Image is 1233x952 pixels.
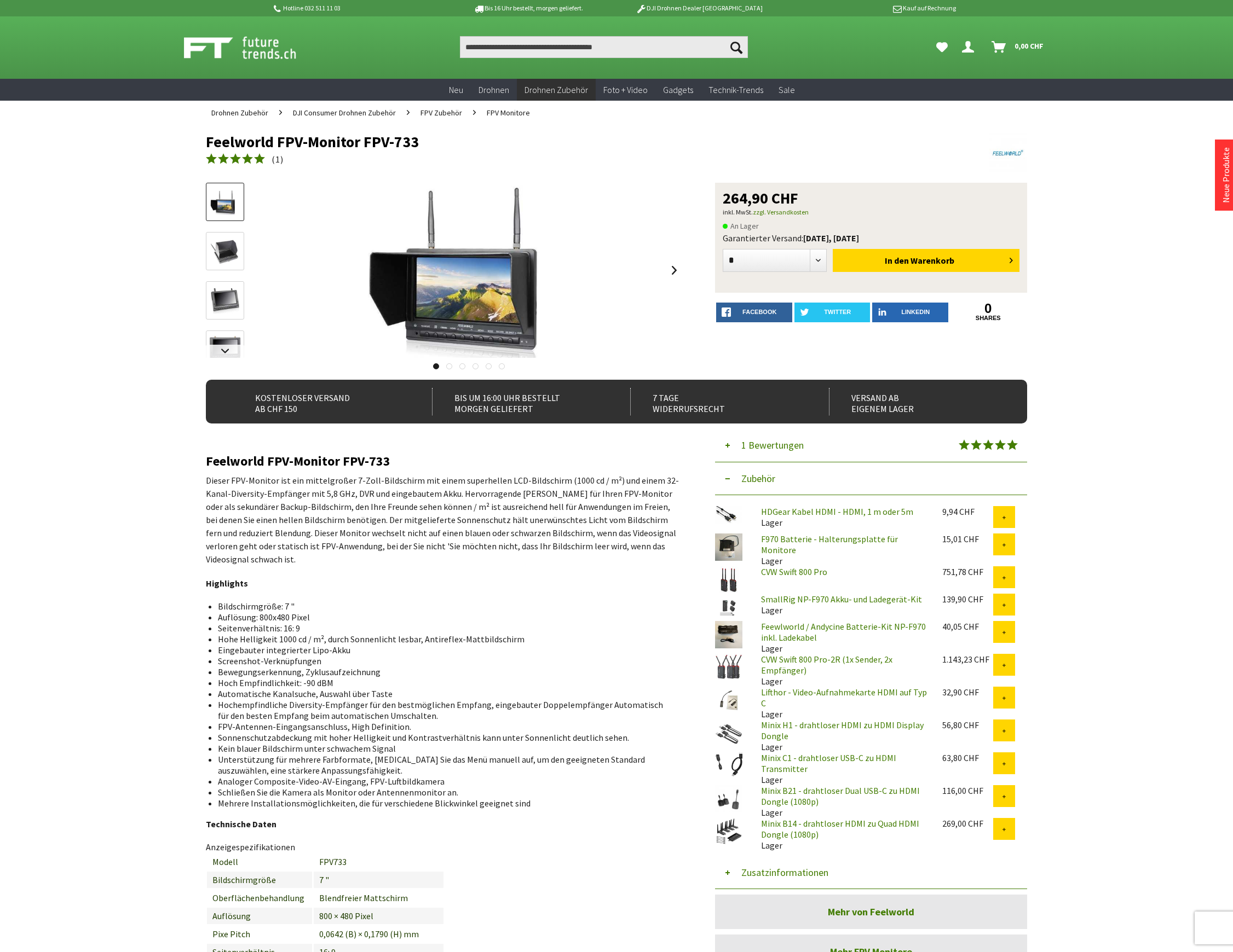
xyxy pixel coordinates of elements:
[206,474,682,566] p: Dieser FPV-Monitor ist ein mittelgroßer 7-Zoll-Bildschirm mit einem superhellen LCD-Bildschirm (1...
[752,818,934,851] div: Lager
[272,154,284,165] span: ( )
[460,36,748,58] input: Produkt, Marke, Kategorie, EAN, Artikelnummer…
[942,506,993,517] div: 9,94 CHF
[715,566,742,594] img: CVW Swift 800 Pro
[942,785,993,796] div: 116,00 CHF
[206,578,248,589] strong: Highlights
[614,2,785,15] p: DJI Drohnen Dealer [GEOGRAPHIC_DATA]
[752,687,934,719] div: Lager
[701,79,771,101] a: Technik-Trends
[752,654,934,687] div: Lager
[752,785,934,818] div: Lager
[206,819,276,829] strong: Technische Daten
[218,677,673,688] li: Hoch Empfindlichkeit: -90 dBM
[471,79,517,101] a: Drohnen
[723,219,759,233] span: An Lager
[206,841,682,852] div: Anzeigespezifikationen
[481,101,535,125] a: FPV Monitore
[313,925,444,943] td: 0,0642 (B) × 0,1790 (H) mm
[761,654,892,676] a: CVW Swift 800 Pro-2R (1x Sender, 2x Empfänger)
[829,388,1004,415] div: Versand ab eigenem Lager
[1015,37,1044,55] span: 0,00 CHF
[1220,147,1231,203] a: Neue Produkte
[723,190,798,206] span: 264,90 CHF
[872,303,948,322] a: LinkedIn
[715,462,1027,495] button: Zubehör
[725,36,748,58] button: Suchen
[272,2,442,15] p: Hotline 032 511 11 03
[911,255,954,266] span: Warenkorb
[715,752,742,776] img: Minix C1 - drahtloser USB-C zu HDMI Transmitter
[753,208,809,216] a: zzgl. Versandkosten
[761,506,913,517] a: HDGear Kabel HDMI - HDMI, 1 m oder 5m
[715,506,742,524] img: HDGear Kabel HDMI - HDMI, 1 m oder 5m
[742,309,776,315] span: facebook
[942,687,993,698] div: 32,90 CHF
[206,925,313,943] td: Pixe Pitch
[761,687,927,709] a: Lifthor - Video-Aufnahmekarte HDMI auf Typ C
[525,84,588,95] span: Drohnen Zubehör
[950,303,1027,315] a: 0
[209,190,241,215] img: Vorschau: Feelworld FPV-Monitor FPV-733
[420,108,462,118] span: FPV Zubehör
[752,533,934,566] div: Lager
[989,133,1027,172] img: Feelworld
[942,594,993,605] div: 139,90 CHF
[218,688,673,699] li: Automatische Kanalsuche, Auswahl über Taste
[313,889,444,907] td: Blendfreier Mattschirm
[715,533,742,561] img: F970 Batterie - Halterungsplatte für Monitore
[218,776,673,787] li: Analoger Composite-Video-AV-Eingang, FPV-Luftbildkamera
[987,36,1049,58] a: Warenkorb
[487,108,530,118] span: FPV Monitore
[603,84,648,95] span: Foto + Video
[715,818,742,845] img: Minix B14 - drahtloser HDMI zu Quad HDMI Dongle (1080p)
[218,612,673,623] li: Auflösung: 800x480 Pixel
[942,533,993,544] div: 15,01 CHF
[441,79,471,101] a: Neu
[771,79,803,101] a: Sale
[218,666,673,677] li: Bewegungserkennung, Zyklusaufzeichnung
[206,871,313,889] td: Bildschirmgröße
[752,594,934,616] div: Lager
[206,133,863,150] h1: Feelworld FPV-Monitor FPV-733
[655,79,701,101] a: Gadgets
[218,655,673,666] li: Screenshot-Verknüpfungen
[761,752,896,774] a: Minix C1 - drahtloser USB-C zu HDMI Transmitter
[293,108,396,118] span: DJI Consumer Drohnen Zubehör
[901,309,930,315] span: LinkedIn
[752,621,934,654] div: Lager
[206,853,313,870] td: Modell
[931,36,953,58] a: Meine Favoriten
[942,621,993,632] div: 40,05 CHF
[761,621,926,643] a: Feewlworld / Andycine Batterie-Kit NP-F970 inkl. Ladekabel
[761,594,922,605] a: SmallRig NP-F970 Akku- und Ladegerät-Kit
[794,303,871,322] a: twitter
[715,654,742,680] img: CVW Swift 800 Pro-2R (1x Sender, 2x Empfänger)
[752,506,934,528] div: Lager
[715,856,1027,889] button: Zusatzinformationen
[752,752,934,785] div: Lager
[715,687,742,714] img: Lifthor - Video-Aufnahmekarte HDMI auf Typ C
[415,101,468,125] a: FPV Zubehör
[715,719,742,747] img: Minix H1 - drahtloser HDMI zu HDMI Display Dongle
[942,719,993,730] div: 56,80 CHF
[449,84,463,95] span: Neu
[218,699,673,721] li: Hochempfindliche Diversity-Empfänger für den bestmöglichen Empfang, eingebauter Doppelempfänger A...
[275,154,280,165] span: 1
[313,871,444,889] td: 7 "
[950,315,1027,322] a: shares
[206,907,313,925] td: Auflösung
[723,206,1019,219] p: inkl. MwSt.
[218,732,673,743] li: Sonnenschutzabdeckung mit hoher Helligkeit und Kontrastverhältnis kann unter Sonnenlicht deutlich...
[824,309,851,315] span: twitter
[359,183,578,358] img: Feelworld FPV-Monitor FPV-733
[715,621,742,648] img: Feewlworld / Andycine Batterie-Kit NP-F970 inkl. Ladekabel
[663,84,693,95] span: Gadgets
[596,79,655,101] a: Foto + Video
[206,889,313,907] td: Oberflächenbehandlung
[442,2,613,15] p: Bis 16 Uhr bestellt, morgen geliefert.
[785,2,955,15] p: Kauf auf Rechnung
[958,36,983,58] a: Hi, Serdar - Dein Konto
[184,34,320,61] a: Shop Futuretrends - zur Startseite wechseln
[233,388,408,415] div: Kostenloser Versand ab CHF 150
